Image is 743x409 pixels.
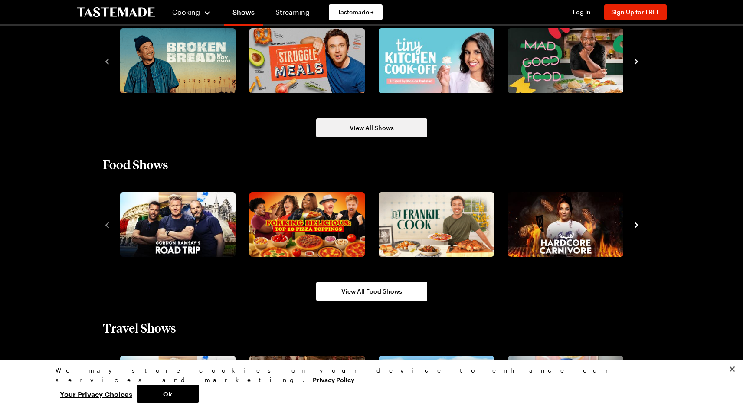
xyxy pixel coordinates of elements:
[172,8,200,16] span: Cooking
[118,28,234,93] a: Broken Bread
[506,192,622,257] a: Hardcore Carnivore
[604,4,667,20] button: Sign Up for FREE
[375,26,504,96] div: 3 / 8
[377,28,492,93] a: Tiny Kitchen Cook-Off
[56,366,680,385] div: We may store cookies on your device to enhance our services and marketing.
[611,8,660,16] span: Sign Up for FREE
[316,118,427,137] a: View All Shows
[120,192,236,257] img: Gordon Ramsay's Road Trip
[375,190,504,260] div: 3 / 10
[379,28,494,93] img: Tiny Kitchen Cook-Off
[103,320,176,336] h2: Travel Shows
[249,192,365,257] img: Forking Delicious: Top 10 Pizza Toppings
[508,28,623,93] img: Mad Good Food
[504,26,634,96] div: 4 / 8
[508,192,623,257] img: Hardcore Carnivore
[224,2,263,26] a: Shows
[564,8,599,16] button: Log In
[56,385,137,403] button: Your Privacy Choices
[329,4,383,20] a: Tastemade +
[573,8,591,16] span: Log In
[248,28,363,93] a: Struggle Meals
[137,385,199,403] button: Ok
[313,375,354,383] a: More information about your privacy, opens in a new tab
[341,287,402,296] span: View All Food Shows
[117,190,246,260] div: 1 / 10
[172,2,212,23] button: Cooking
[118,192,234,257] a: Gordon Ramsay's Road Trip
[337,8,374,16] span: Tastemade +
[246,190,375,260] div: 2 / 10
[103,219,111,229] button: navigate to previous item
[377,192,492,257] a: Let Frankie Cook
[379,192,494,257] img: Let Frankie Cook
[77,7,155,17] a: To Tastemade Home Page
[248,192,363,257] a: Forking Delicious: Top 10 Pizza Toppings
[316,282,427,301] a: View All Food Shows
[506,28,622,93] a: Mad Good Food
[117,26,246,96] div: 1 / 8
[723,360,742,379] button: Close
[249,28,365,93] img: Struggle Meals
[120,28,236,93] img: Broken Bread
[246,26,375,96] div: 2 / 8
[103,157,168,172] h2: Food Shows
[350,124,394,132] span: View All Shows
[632,56,641,66] button: navigate to next item
[504,190,634,260] div: 4 / 10
[56,366,680,403] div: Privacy
[103,56,111,66] button: navigate to previous item
[632,219,641,229] button: navigate to next item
